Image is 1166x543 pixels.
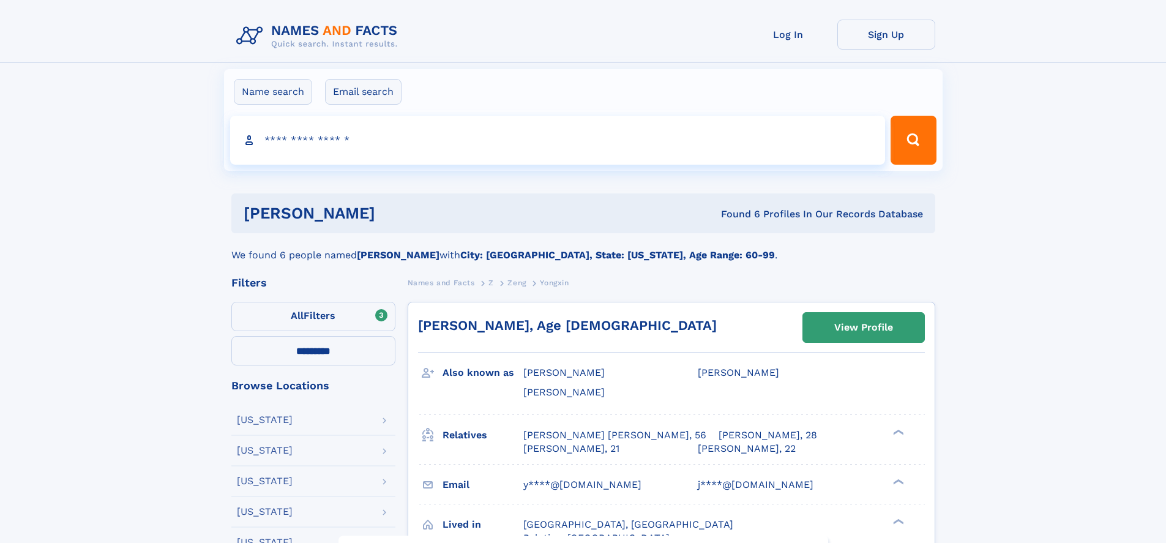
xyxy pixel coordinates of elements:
[548,208,923,221] div: Found 6 Profiles In Our Records Database
[325,79,402,105] label: Email search
[488,279,494,287] span: Z
[507,279,526,287] span: Zeng
[234,79,312,105] label: Name search
[418,318,717,333] a: [PERSON_NAME], Age [DEMOGRAPHIC_DATA]
[408,275,475,290] a: Names and Facts
[523,519,733,530] span: [GEOGRAPHIC_DATA], [GEOGRAPHIC_DATA]
[291,310,304,321] span: All
[891,116,936,165] button: Search Button
[523,429,706,442] a: [PERSON_NAME] [PERSON_NAME], 56
[834,313,893,342] div: View Profile
[237,446,293,455] div: [US_STATE]
[890,477,905,485] div: ❯
[244,206,548,221] h1: [PERSON_NAME]
[231,20,408,53] img: Logo Names and Facts
[231,380,395,391] div: Browse Locations
[357,249,439,261] b: [PERSON_NAME]
[698,442,796,455] a: [PERSON_NAME], 22
[890,517,905,525] div: ❯
[443,514,523,535] h3: Lived in
[698,367,779,378] span: [PERSON_NAME]
[230,116,886,165] input: search input
[460,249,775,261] b: City: [GEOGRAPHIC_DATA], State: [US_STATE], Age Range: 60-99
[507,275,526,290] a: Zeng
[719,429,817,442] a: [PERSON_NAME], 28
[523,386,605,398] span: [PERSON_NAME]
[237,507,293,517] div: [US_STATE]
[231,302,395,331] label: Filters
[837,20,935,50] a: Sign Up
[488,275,494,290] a: Z
[739,20,837,50] a: Log In
[540,279,569,287] span: Yongxin
[443,425,523,446] h3: Relatives
[890,428,905,436] div: ❯
[523,442,619,455] a: [PERSON_NAME], 21
[237,476,293,486] div: [US_STATE]
[523,367,605,378] span: [PERSON_NAME]
[803,313,924,342] a: View Profile
[231,277,395,288] div: Filters
[443,474,523,495] h3: Email
[237,415,293,425] div: [US_STATE]
[443,362,523,383] h3: Also known as
[231,233,935,263] div: We found 6 people named with .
